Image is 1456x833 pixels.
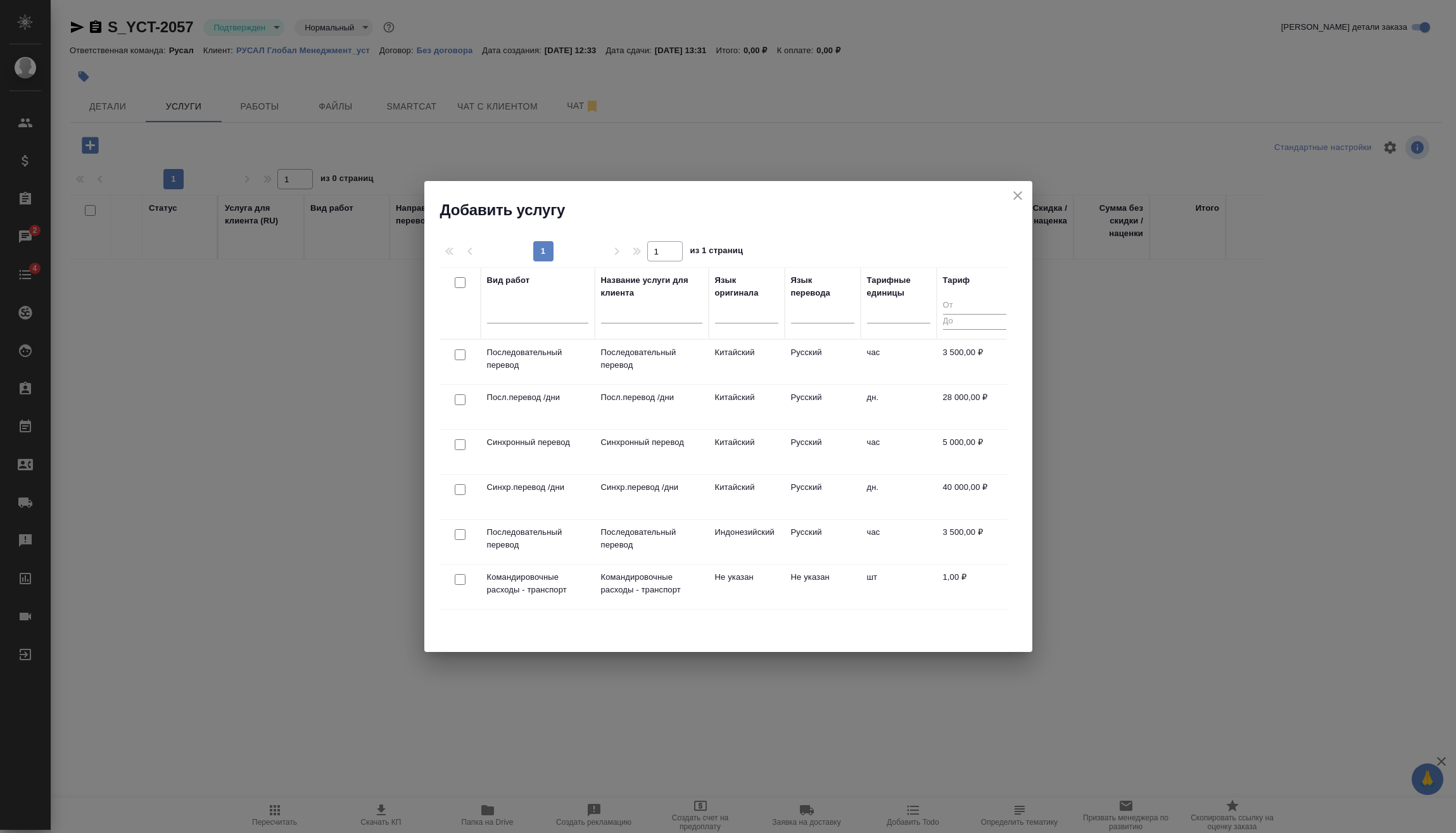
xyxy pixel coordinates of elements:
td: час [861,340,937,384]
p: Посл.перевод /дни [601,391,702,404]
td: Русский [785,430,861,474]
td: 3 500,00 ₽ [937,340,1013,384]
p: Синхр.перевод /дни [601,481,702,494]
td: Русский [785,385,861,429]
td: дн. [861,475,937,519]
td: 1,00 ₽ [937,565,1013,609]
td: Русский [785,520,861,564]
td: Русский [785,475,861,519]
td: час [861,430,937,474]
div: Язык перевода [791,274,854,299]
p: Синхронный перевод [601,436,702,449]
td: 5 000,00 ₽ [937,430,1013,474]
td: 28 000,00 ₽ [937,385,1013,429]
p: Посл.перевод /дни [487,391,588,404]
div: Тариф [943,274,970,287]
h2: Добавить услугу [440,200,1032,220]
div: Тарифные единицы [867,274,930,299]
td: дн. [861,385,937,429]
td: Китайский [709,385,785,429]
td: Китайский [709,340,785,384]
p: Последовательный перевод [487,526,588,551]
p: Последовательный перевод [601,346,702,372]
p: Синхр.перевод /дни [487,481,588,494]
td: час [861,520,937,564]
td: Не указан [709,565,785,609]
input: До [943,314,1006,330]
td: 3 500,00 ₽ [937,520,1013,564]
div: Язык оригинала [715,274,778,299]
div: Вид работ [487,274,530,287]
p: Командировочные расходы - транспорт [601,571,702,596]
td: Китайский [709,430,785,474]
td: шт [861,565,937,609]
input: От [943,298,1006,314]
p: Последовательный перевод [601,526,702,551]
p: Командировочные расходы - транспорт [487,571,588,596]
td: Не указан [785,565,861,609]
button: close [1008,186,1027,205]
td: Китайский [709,475,785,519]
span: из 1 страниц [690,243,744,261]
p: Последовательный перевод [487,346,588,372]
p: Синхронный перевод [487,436,588,449]
td: 40 000,00 ₽ [937,475,1013,519]
td: Русский [785,340,861,384]
td: Индонезийский [709,520,785,564]
div: Название услуги для клиента [601,274,702,299]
